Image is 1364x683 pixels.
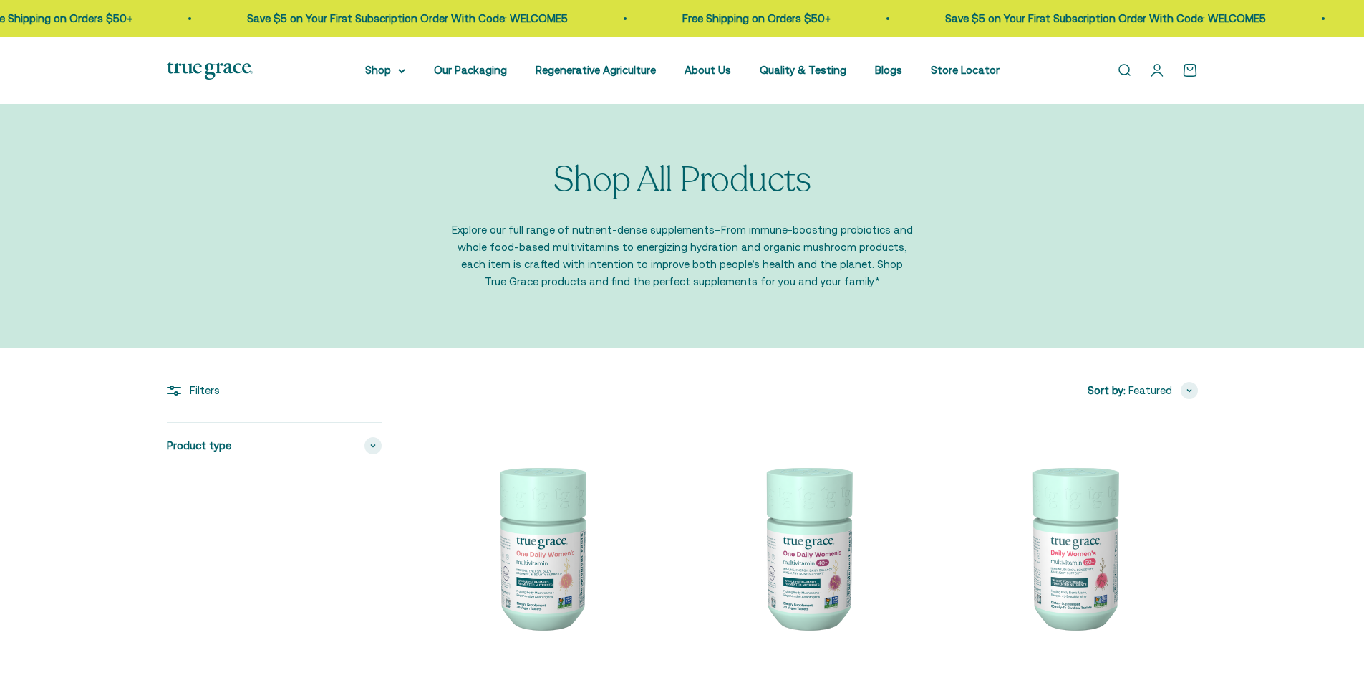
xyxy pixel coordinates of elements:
[553,161,811,199] p: Shop All Products
[1128,382,1198,399] button: Featured
[167,423,382,469] summary: Product type
[685,64,731,76] a: About Us
[681,12,829,24] a: Free Shipping on Orders $50+
[246,10,566,27] p: Save $5 on Your First Subscription Order With Code: WELCOME5
[1088,382,1126,399] span: Sort by:
[434,64,507,76] a: Our Packaging
[536,64,656,76] a: Regenerative Agriculture
[416,422,665,672] img: We select ingredients that play a concrete role in true health, and we include them at effective ...
[1128,382,1172,399] span: Featured
[760,64,846,76] a: Quality & Testing
[949,422,1198,672] img: Daily Multivitamin for Energy, Longevity, Heart Health, & Memory Support* L-ergothioneine to supp...
[931,64,1000,76] a: Store Locator
[167,382,382,399] div: Filters
[450,221,915,290] p: Explore our full range of nutrient-dense supplements–From immune-boosting probiotics and whole fo...
[365,62,405,79] summary: Shop
[682,422,932,672] img: Daily Multivitamin for Immune Support, Energy, Daily Balance, and Healthy Bone Support* Vitamin A...
[944,10,1264,27] p: Save $5 on Your First Subscription Order With Code: WELCOME5
[167,437,231,454] span: Product type
[875,64,902,76] a: Blogs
